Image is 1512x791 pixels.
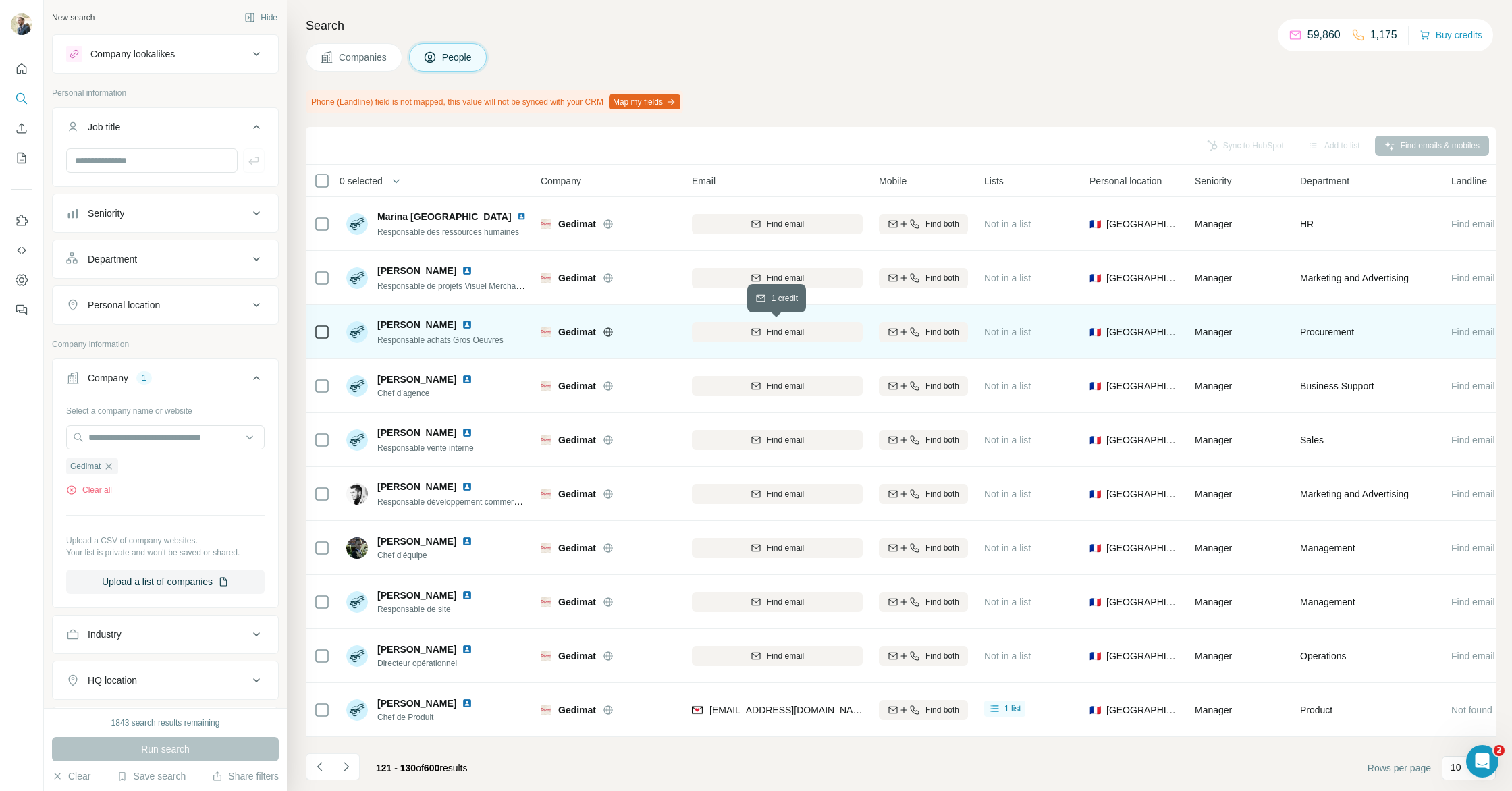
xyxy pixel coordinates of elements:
span: Find email [767,542,804,554]
span: Find email [767,272,804,284]
span: People [442,51,473,64]
span: Responsable développement commercial marketing [377,496,564,507]
span: [PERSON_NAME] [377,318,456,331]
div: Personal location [88,298,160,312]
img: Logo of Gedimat [541,381,551,391]
button: Find email [692,268,863,288]
span: Mobile [879,174,907,188]
span: Chef de Produit [377,711,478,724]
span: [PERSON_NAME] [377,426,456,439]
button: Search [11,86,32,111]
span: 🇫🇷 [1089,271,1101,285]
button: Use Surfe on LinkedIn [11,209,32,233]
span: Directeur opérationnel [377,657,478,670]
button: Find email [692,376,863,396]
button: Find email [692,646,863,666]
img: Logo of Gedimat [541,489,551,499]
img: Avatar [346,267,368,289]
img: LinkedIn logo [462,644,473,655]
span: [PERSON_NAME] [377,697,456,710]
span: Gedimat [558,217,596,231]
span: Seniority [1195,174,1231,188]
span: Sales [1300,433,1324,447]
span: 1 list [1004,703,1021,715]
span: Find both [925,272,959,284]
span: Find email [767,434,804,446]
span: Manager [1195,651,1232,661]
button: Find both [879,268,968,288]
span: Gedimat [558,703,596,717]
span: Find email [767,596,804,608]
span: [PERSON_NAME] [377,480,456,493]
span: Find both [925,650,959,662]
img: Logo of Gedimat [541,327,551,337]
span: 🇫🇷 [1089,217,1101,231]
button: Find email [692,322,863,342]
img: Avatar [346,699,368,721]
span: [GEOGRAPHIC_DATA] [1106,703,1179,717]
button: Share filters [212,769,279,783]
span: Find both [925,542,959,554]
span: Product [1300,703,1332,717]
img: Logo of Gedimat [541,435,551,445]
span: results [376,763,467,773]
span: 🇫🇷 [1089,325,1101,339]
span: [GEOGRAPHIC_DATA] [1106,541,1179,555]
img: LinkedIn logo [517,211,526,222]
span: 🇫🇷 [1089,703,1101,717]
span: Find both [925,434,959,446]
span: Responsable achats Gros Oeuvres [377,335,504,345]
img: LinkedIn logo [462,698,473,709]
div: Seniority [88,207,124,220]
img: Logo of Gedimat [541,705,551,715]
span: Find email [767,218,804,230]
span: Responsable de site [377,603,478,616]
button: Dashboard [11,268,32,292]
span: 🇫🇷 [1089,595,1101,609]
button: Find email [692,592,863,612]
div: 1843 search results remaining [111,717,220,729]
span: [EMAIL_ADDRESS][DOMAIN_NAME] [709,705,869,715]
span: Manager [1195,597,1232,607]
img: Avatar [346,213,368,235]
button: HQ location [53,664,278,697]
span: Not in a list [984,273,1031,283]
div: Job title [88,120,120,134]
button: Hide [235,7,287,28]
button: Clear [52,769,90,783]
span: Manager [1195,273,1232,283]
span: [PERSON_NAME] [377,535,456,548]
img: LinkedIn logo [462,374,473,385]
span: Not in a list [984,597,1031,607]
button: Quick start [11,57,32,81]
img: Avatar [346,483,368,505]
button: Find both [879,214,968,234]
span: Chef d’agence [377,387,478,400]
span: Manager [1195,435,1232,445]
button: Company1 [53,362,278,400]
img: LinkedIn logo [462,481,473,492]
button: Map my fields [609,94,680,109]
button: Company lookalikes [53,38,278,70]
button: Industry [53,618,278,651]
span: [PERSON_NAME] [377,373,456,386]
button: Feedback [11,298,32,322]
span: Email [692,174,715,188]
span: 121 - 130 [376,763,416,773]
img: LinkedIn logo [462,536,473,547]
button: My lists [11,146,32,170]
span: 🇫🇷 [1089,487,1101,501]
span: Procurement [1300,325,1354,339]
span: Management [1300,541,1355,555]
button: Upload a list of companies [66,570,265,594]
img: provider findymail logo [692,703,703,717]
div: Department [88,252,137,266]
span: Department [1300,174,1349,188]
span: [GEOGRAPHIC_DATA] [1106,649,1179,663]
span: [GEOGRAPHIC_DATA] [1106,433,1179,447]
img: Avatar [346,591,368,613]
span: [GEOGRAPHIC_DATA] [1106,271,1179,285]
button: Department [53,243,278,275]
span: Gedimat [558,325,596,339]
span: Gedimat [558,595,596,609]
